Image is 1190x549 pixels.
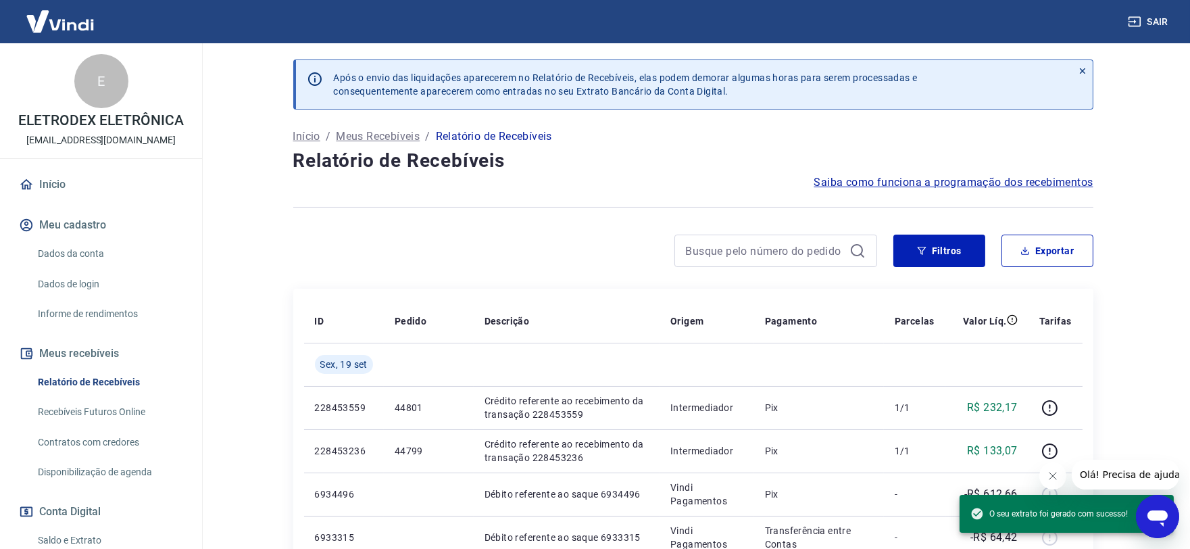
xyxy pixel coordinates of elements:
p: -R$ 612,66 [964,486,1018,502]
a: Dados da conta [32,240,186,268]
p: 1/1 [895,444,935,458]
p: 228453236 [315,444,373,458]
a: Início [293,128,320,145]
button: Conta Digital [16,497,186,527]
p: Tarifas [1039,314,1072,328]
p: Pix [765,487,873,501]
p: Pix [765,444,873,458]
p: 1/1 [895,401,935,414]
a: Disponibilização de agenda [32,458,186,486]
iframe: Fechar mensagem [1039,462,1066,490]
p: R$ 232,17 [967,400,1018,416]
a: Início [16,170,186,199]
p: R$ 133,07 [967,443,1018,459]
button: Exportar [1001,235,1093,267]
h4: Relatório de Recebíveis [293,147,1093,174]
button: Filtros [893,235,985,267]
input: Busque pelo número do pedido [686,241,844,261]
a: Saiba como funciona a programação dos recebimentos [814,174,1093,191]
img: Vindi [16,1,104,42]
p: / [425,128,430,145]
p: -R$ 64,42 [970,529,1018,546]
p: Vindi Pagamentos [670,481,743,508]
p: Valor Líq. [963,314,1007,328]
button: Meu cadastro [16,210,186,240]
p: Débito referente ao saque 6933315 [485,531,649,544]
p: Parcelas [895,314,935,328]
p: ELETRODEX ELETRÔNICA [18,114,183,128]
a: Relatório de Recebíveis [32,368,186,396]
a: Dados de login [32,270,186,298]
p: 6934496 [315,487,373,501]
p: 228453559 [315,401,373,414]
p: - [895,487,935,501]
p: / [326,128,330,145]
p: Crédito referente ao recebimento da transação 228453236 [485,437,649,464]
a: Meus Recebíveis [336,128,420,145]
p: Débito referente ao saque 6934496 [485,487,649,501]
div: E [74,54,128,108]
p: 44799 [395,444,463,458]
span: O seu extrato foi gerado com sucesso! [970,507,1128,521]
button: Sair [1125,9,1174,34]
span: Sex, 19 set [320,358,368,371]
iframe: Mensagem da empresa [1072,460,1179,490]
p: Origem [670,314,703,328]
p: Pix [765,401,873,414]
p: Após o envio das liquidações aparecerem no Relatório de Recebíveis, elas podem demorar algumas ho... [334,71,918,98]
p: Intermediador [670,401,743,414]
p: Crédito referente ao recebimento da transação 228453559 [485,394,649,421]
p: Intermediador [670,444,743,458]
p: Pedido [395,314,426,328]
p: - [895,531,935,544]
p: [EMAIL_ADDRESS][DOMAIN_NAME] [26,133,176,147]
p: Relatório de Recebíveis [436,128,552,145]
a: Recebíveis Futuros Online [32,398,186,426]
button: Meus recebíveis [16,339,186,368]
iframe: Botão para abrir a janela de mensagens [1136,495,1179,538]
p: 44801 [395,401,463,414]
a: Contratos com credores [32,429,186,456]
p: 6933315 [315,531,373,544]
p: Pagamento [765,314,818,328]
p: Descrição [485,314,530,328]
a: Informe de rendimentos [32,300,186,328]
span: Olá! Precisa de ajuda? [8,9,114,20]
p: ID [315,314,324,328]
